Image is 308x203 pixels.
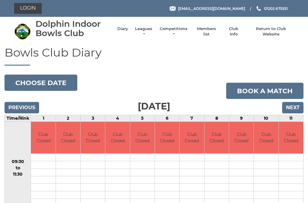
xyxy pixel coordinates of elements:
[264,6,288,11] span: 01202 675551
[117,26,128,32] a: Diary
[226,83,303,99] a: Book a match
[31,122,55,153] td: Club Closed
[35,19,111,38] div: Dolphin Indoor Bowls Club
[225,26,242,37] a: Club Info
[229,115,254,122] td: 9
[5,75,77,91] button: Choose date
[5,102,39,113] input: Previous
[229,122,254,153] td: Club Closed
[5,46,303,66] h1: Bowls Club Diary
[279,115,303,122] td: 11
[81,115,105,122] td: 3
[194,26,219,37] a: Members list
[282,102,303,113] input: Next
[256,6,288,11] a: Phone us 01202 675551
[279,122,303,153] td: Club Closed
[155,115,180,122] td: 6
[105,122,130,153] td: Club Closed
[178,6,245,11] span: [EMAIL_ADDRESS][DOMAIN_NAME]
[257,6,261,11] img: Phone us
[155,122,179,153] td: Club Closed
[56,122,80,153] td: Club Closed
[31,115,56,122] td: 1
[134,26,153,37] a: Leagues
[254,122,278,153] td: Club Closed
[14,3,42,14] a: Login
[254,115,279,122] td: 10
[14,23,31,40] img: Dolphin Indoor Bowls Club
[5,115,31,122] td: Time/Rink
[56,115,80,122] td: 2
[248,26,294,37] a: Return to Club Website
[180,115,204,122] td: 7
[130,115,155,122] td: 5
[170,6,176,11] img: Email
[81,122,105,153] td: Club Closed
[159,26,188,37] a: Competitions
[105,115,130,122] td: 4
[130,122,155,153] td: Club Closed
[180,122,204,153] td: Club Closed
[170,6,245,11] a: Email [EMAIL_ADDRESS][DOMAIN_NAME]
[204,115,229,122] td: 8
[205,122,229,153] td: Club Closed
